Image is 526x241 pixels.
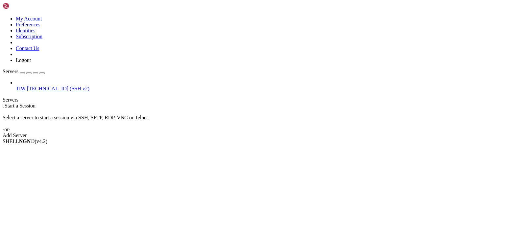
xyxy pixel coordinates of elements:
a: Servers [3,69,45,74]
span:  [3,103,5,108]
span: Start a Session [5,103,36,108]
span: Servers [3,69,18,74]
b: NGN [19,138,31,144]
a: My Account [16,16,42,21]
a: Preferences [16,22,40,27]
a: Identities [16,28,36,33]
span: TIW [16,86,26,91]
a: Subscription [16,34,42,39]
span: 4.2.0 [35,138,48,144]
a: Contact Us [16,45,39,51]
a: TIW [TECHNICAL_ID] (SSH v2) [16,86,523,92]
img: Shellngn [3,3,40,9]
span: SHELL © [3,138,47,144]
div: Select a server to start a session via SSH, SFTP, RDP, VNC or Telnet. -or- [3,109,523,133]
div: Servers [3,97,523,103]
a: Logout [16,57,31,63]
div: Add Server [3,133,523,138]
li: TIW [TECHNICAL_ID] (SSH v2) [16,80,523,92]
span: [TECHNICAL_ID] (SSH v2) [27,86,89,91]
